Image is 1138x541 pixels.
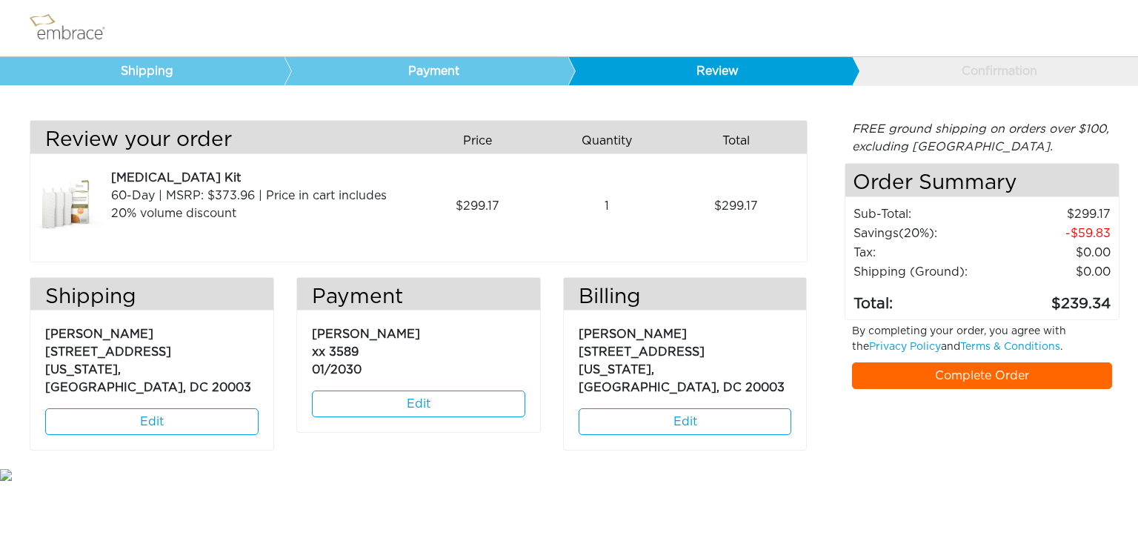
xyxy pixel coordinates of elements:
[851,57,1136,85] a: Confirmation
[995,205,1111,224] td: 299.17
[312,346,359,358] span: xx 3589
[297,285,540,311] h3: Payment
[419,128,548,153] div: Price
[853,282,995,316] td: Total:
[30,285,273,311] h3: Shipping
[899,228,934,239] span: (20%)
[995,224,1111,243] td: 59.83
[853,205,995,224] td: Sub-Total:
[995,282,1111,316] td: 239.34
[579,408,792,435] a: Edit
[564,285,807,311] h3: Billing
[853,262,995,282] td: Shipping (Ground):
[312,391,525,417] a: Edit
[852,362,1113,389] a: Complete Order
[995,262,1111,282] td: $0.00
[456,197,499,215] span: 299.17
[312,364,362,376] span: 01/2030
[853,243,995,262] td: Tax:
[960,342,1060,352] a: Terms & Conditions
[45,408,259,435] a: Edit
[26,10,122,47] img: logo.png
[312,328,420,340] span: [PERSON_NAME]
[845,120,1120,156] div: FREE ground shipping on orders over $100, excluding [GEOGRAPHIC_DATA].
[582,132,632,150] span: Quantity
[284,57,568,85] a: Payment
[995,243,1111,262] td: 0.00
[841,324,1124,362] div: By completing your order, you agree with the and .
[845,164,1119,197] h4: Order Summary
[45,318,259,396] p: [PERSON_NAME] [STREET_ADDRESS] [US_STATE], [GEOGRAPHIC_DATA], DC 20003
[111,169,407,187] div: [MEDICAL_DATA] Kit
[714,197,758,215] span: 299.17
[30,169,104,243] img: 5f10fe38-8dce-11e7-bbd5-02e45ca4b85b.jpeg
[30,128,407,153] h3: Review your order
[869,342,941,352] a: Privacy Policy
[853,224,995,243] td: Savings :
[111,187,407,222] div: 60-Day | MSRP: $373.96 | Price in cart includes 20% volume discount
[579,318,792,396] p: [PERSON_NAME] [STREET_ADDRESS] [US_STATE], [GEOGRAPHIC_DATA], DC 20003
[568,57,852,85] a: Review
[677,128,807,153] div: Total
[605,197,609,215] span: 1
